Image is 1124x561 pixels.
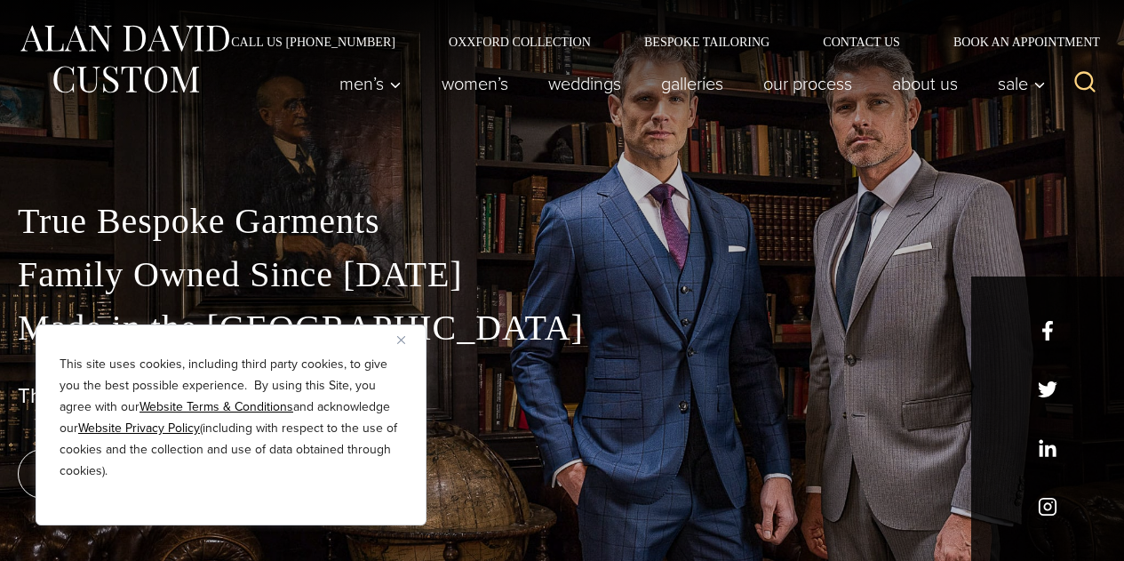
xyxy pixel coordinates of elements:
[618,36,796,48] a: Bespoke Tailoring
[204,36,1106,48] nav: Secondary Navigation
[18,20,231,99] img: Alan David Custom
[744,66,873,101] a: Our Process
[339,75,402,92] span: Men’s
[422,66,529,101] a: Women’s
[1064,62,1106,105] button: View Search Form
[18,195,1106,355] p: True Bespoke Garments Family Owned Since [DATE] Made in the [GEOGRAPHIC_DATA]
[642,66,744,101] a: Galleries
[422,36,618,48] a: Oxxford Collection
[78,419,200,437] a: Website Privacy Policy
[397,329,419,350] button: Close
[60,354,403,482] p: This site uses cookies, including third party cookies, to give you the best possible experience. ...
[18,449,267,499] a: book an appointment
[320,66,1056,101] nav: Primary Navigation
[18,383,1106,409] h1: The Best Custom Suits NYC Has to Offer
[796,36,927,48] a: Contact Us
[204,36,422,48] a: Call Us [PHONE_NUMBER]
[998,75,1046,92] span: Sale
[397,336,405,344] img: Close
[927,36,1106,48] a: Book an Appointment
[140,397,293,416] a: Website Terms & Conditions
[873,66,978,101] a: About Us
[529,66,642,101] a: weddings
